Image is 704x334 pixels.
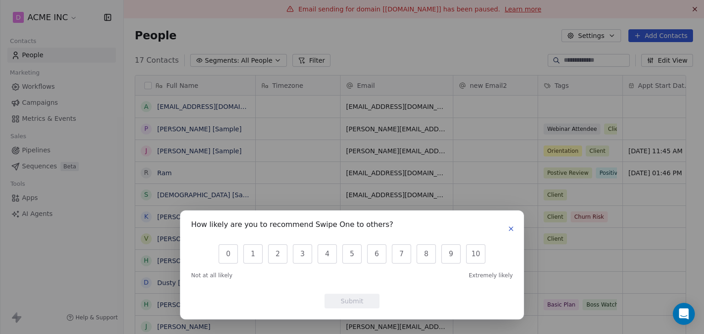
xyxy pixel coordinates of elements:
[417,244,436,264] button: 8
[324,294,379,308] button: Submit
[392,244,411,264] button: 7
[466,244,485,264] button: 10
[293,244,312,264] button: 3
[469,272,513,279] span: Extremely likely
[219,244,238,264] button: 0
[191,221,393,231] h1: How likely are you to recommend Swipe One to others?
[191,272,232,279] span: Not at all likely
[268,244,287,264] button: 2
[441,244,461,264] button: 9
[342,244,362,264] button: 5
[367,244,386,264] button: 6
[318,244,337,264] button: 4
[243,244,263,264] button: 1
